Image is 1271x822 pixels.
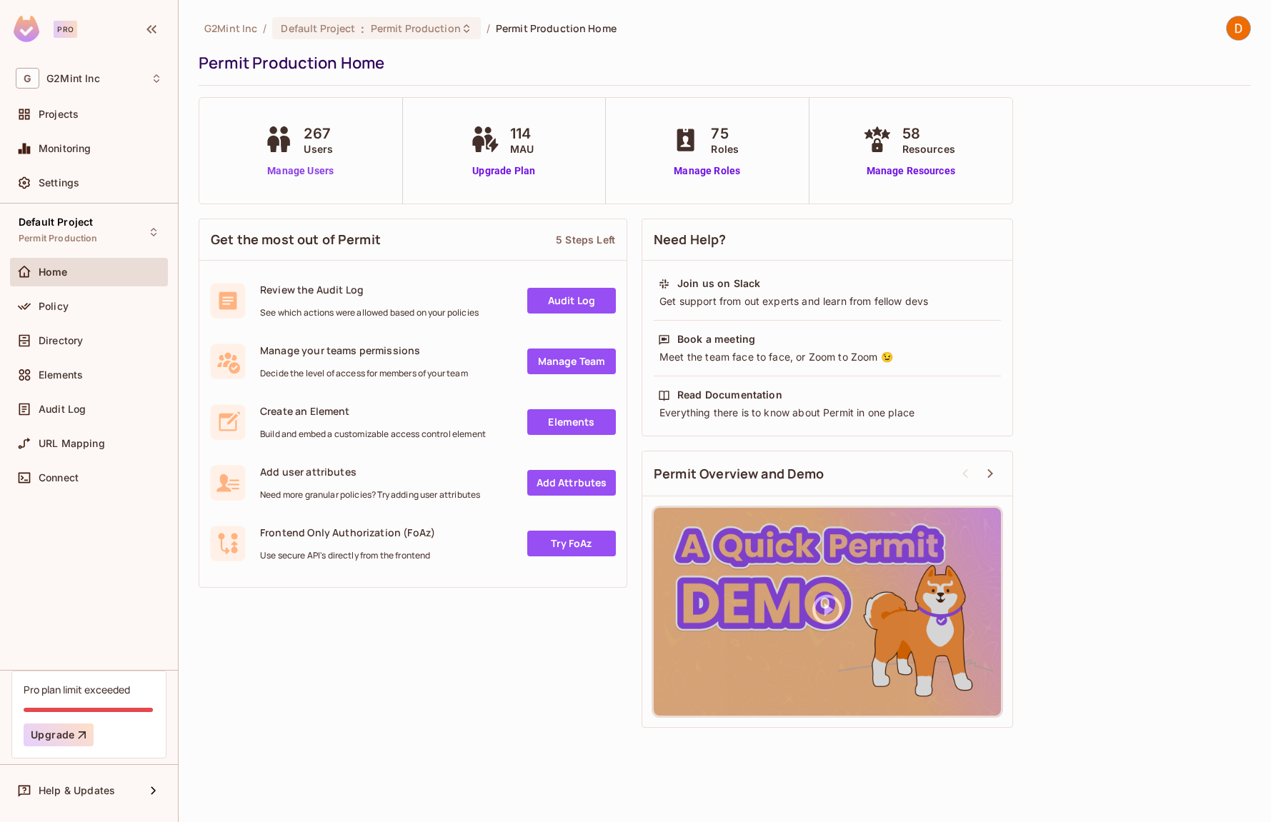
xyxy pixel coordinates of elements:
span: Audit Log [39,404,86,415]
span: G [16,68,39,89]
span: Settings [39,177,79,189]
a: Elements [527,409,616,435]
span: Directory [39,335,83,346]
div: Pro plan limit exceeded [24,683,130,696]
a: Upgrade Plan [467,164,541,179]
span: Help & Updates [39,785,115,796]
span: URL Mapping [39,438,105,449]
a: Add Attrbutes [527,470,616,496]
span: Connect [39,472,79,483]
div: Meet the team face to face, or Zoom to Zoom 😉 [658,350,997,364]
span: Workspace: G2Mint Inc [46,73,100,84]
span: 75 [711,123,739,144]
span: 58 [902,123,955,144]
span: 267 [304,123,333,144]
span: Elements [39,369,83,381]
div: Get support from out experts and learn from fellow devs [658,294,997,309]
span: Add user attributes [260,465,480,478]
span: Resources [902,141,955,156]
span: Monitoring [39,143,91,154]
span: the active workspace [204,21,257,35]
div: Pro [54,21,77,38]
a: Audit Log [527,288,616,314]
div: Permit Production Home [199,52,1244,74]
span: Users [304,141,333,156]
li: / [487,21,490,35]
a: Manage Users [261,164,340,179]
img: Dhimitri Jorgji [1227,16,1250,40]
span: Create an Element [260,404,486,418]
span: Roles [711,141,739,156]
div: Everything there is to know about Permit in one place [658,406,997,420]
span: Policy [39,301,69,312]
span: Home [39,266,68,278]
span: Default Project [281,21,355,35]
a: Manage Roles [668,164,746,179]
span: Permit Production [19,233,98,244]
span: Need Help? [654,231,727,249]
div: Book a meeting [677,332,755,346]
span: Projects [39,109,79,120]
li: / [263,21,266,35]
div: 5 Steps Left [556,233,615,246]
button: Upgrade [24,723,94,746]
span: Use secure API's directly from the frontend [260,550,435,561]
span: MAU [510,141,534,156]
a: Try FoAz [527,531,616,556]
span: Decide the level of access for members of your team [260,368,468,379]
span: Permit Overview and Demo [654,465,824,483]
span: Get the most out of Permit [211,231,381,249]
span: Review the Audit Log [260,283,479,296]
span: Need more granular policies? Try adding user attributes [260,489,480,501]
div: Join us on Slack [677,276,760,291]
span: 114 [510,123,534,144]
img: SReyMgAAAABJRU5ErkJggg== [14,16,39,42]
span: See which actions were allowed based on your policies [260,307,479,319]
span: Build and embed a customizable access control element [260,428,486,440]
span: Permit Production Home [496,21,617,35]
span: Manage your teams permissions [260,344,468,357]
span: Permit Production [371,21,461,35]
span: : [360,23,365,34]
span: Default Project [19,216,93,228]
span: Frontend Only Authorization (FoAz) [260,526,435,539]
a: Manage Team [527,349,616,374]
div: Read Documentation [677,388,782,402]
a: Manage Resources [859,164,962,179]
